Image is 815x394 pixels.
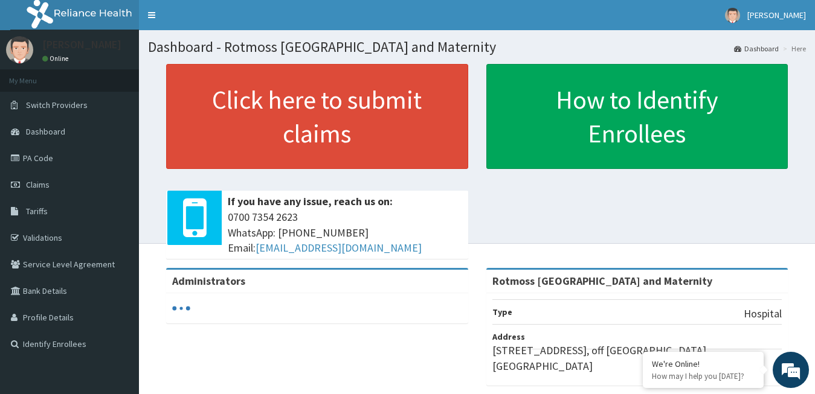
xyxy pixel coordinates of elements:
[492,331,525,342] b: Address
[26,179,50,190] span: Claims
[734,43,779,54] a: Dashboard
[172,274,245,288] b: Administrators
[744,306,782,322] p: Hospital
[486,64,788,169] a: How to Identify Enrollees
[725,8,740,23] img: User Image
[652,371,755,381] p: How may I help you today?
[42,54,71,63] a: Online
[492,343,782,373] p: [STREET_ADDRESS], off [GEOGRAPHIC_DATA], [GEOGRAPHIC_DATA]
[42,39,121,50] p: [PERSON_NAME]
[166,64,468,169] a: Click here to submit claims
[228,209,462,256] span: 0700 7354 2623 WhatsApp: [PHONE_NUMBER] Email:
[26,206,48,217] span: Tariffs
[6,36,33,63] img: User Image
[26,126,65,137] span: Dashboard
[492,274,712,288] strong: Rotmoss [GEOGRAPHIC_DATA] and Maternity
[26,100,88,110] span: Switch Providers
[228,194,393,208] b: If you have any issue, reach us on:
[148,39,806,55] h1: Dashboard - Rotmoss [GEOGRAPHIC_DATA] and Maternity
[747,10,806,21] span: [PERSON_NAME]
[256,241,422,255] a: [EMAIL_ADDRESS][DOMAIN_NAME]
[780,43,806,54] li: Here
[492,307,512,317] b: Type
[652,358,755,369] div: We're Online!
[172,299,190,317] svg: audio-loading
